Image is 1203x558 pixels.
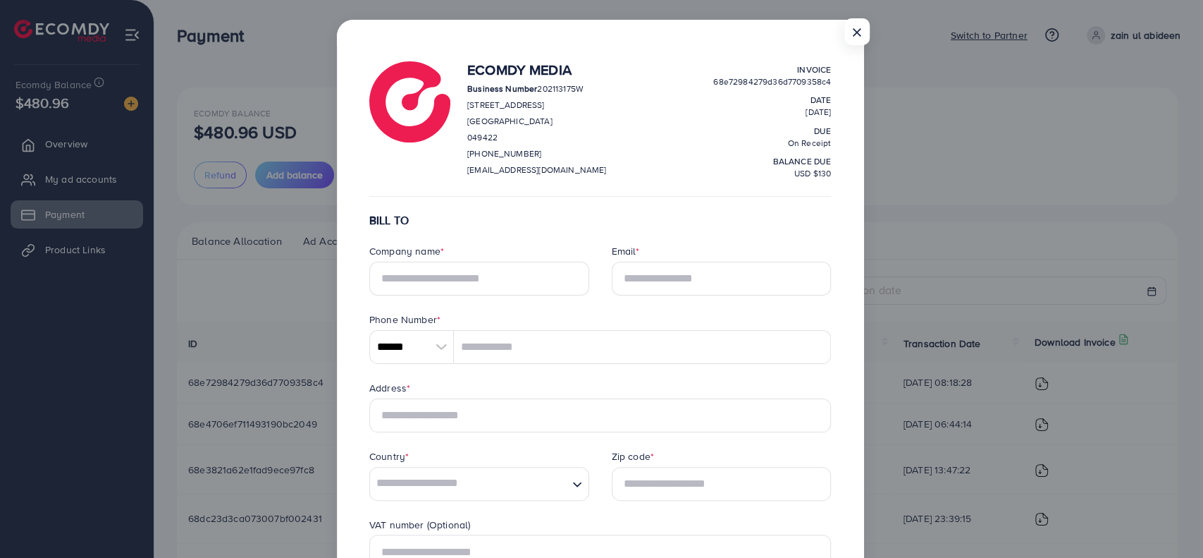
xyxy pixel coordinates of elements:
span: USD $130 [794,167,831,179]
button: Close [844,18,870,45]
p: balance due [713,153,831,170]
p: Date [713,92,831,109]
label: Phone Number [369,313,440,327]
h4: Ecomdy Media [467,61,606,78]
strong: Business Number [467,83,537,95]
iframe: Chat [1143,495,1192,547]
div: Search for option [369,467,589,501]
p: [EMAIL_ADDRESS][DOMAIN_NAME] [467,162,606,178]
label: Address [369,381,410,395]
p: [STREET_ADDRESS] [467,97,606,114]
p: 202113175W [467,80,606,97]
p: [PHONE_NUMBER] [467,145,606,162]
p: [GEOGRAPHIC_DATA] [467,113,606,130]
label: Company name [369,244,444,258]
p: Due [713,123,831,140]
label: Country [369,449,409,463]
h6: BILL TO [369,214,831,227]
label: Zip code [612,449,654,463]
span: On Receipt [788,137,832,149]
label: VAT number (Optional) [369,518,470,532]
label: Email [612,244,640,258]
p: 049422 [467,129,606,146]
img: logo [369,61,450,142]
span: [DATE] [806,106,831,118]
span: 68e72984279d36d7709358c4 [713,75,831,87]
p: Invoice [713,61,831,78]
input: Search for option [371,468,567,500]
